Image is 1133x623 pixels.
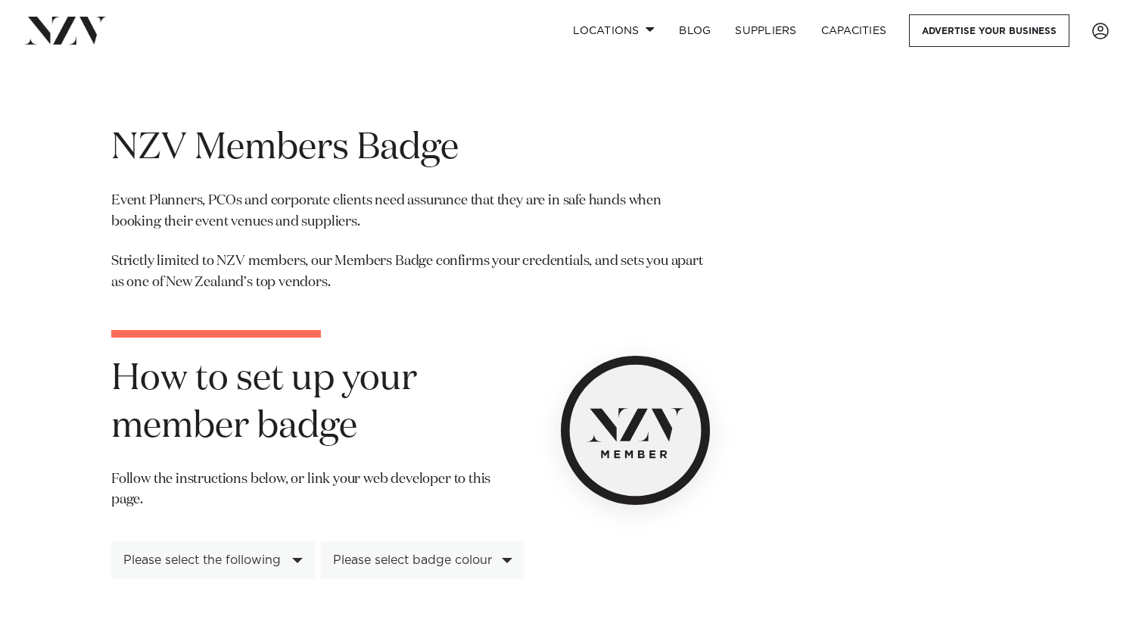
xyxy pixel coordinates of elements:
[723,14,808,47] a: SUPPLIERS
[123,553,286,567] div: Please select the following
[111,251,710,294] p: Strictly limited to NZV members, our Members Badge confirms your credentials, and sets you apart ...
[333,553,496,567] div: Please select badge colour
[111,125,710,173] h1: NZV Members Badge
[111,191,710,233] p: Event Planners, PCOs and corporate clients need assurance that they are in safe hands when bookin...
[111,469,524,524] p: Follow the instructions below, or link your web developer to this page.
[809,14,899,47] a: Capacities
[561,14,667,47] a: Locations
[667,14,723,47] a: BLOG
[909,14,1069,47] a: Advertise your business
[111,356,524,451] h1: How to set up your member badge
[24,17,107,44] img: nzv-logo.png
[561,356,711,506] img: NZV Member Badge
